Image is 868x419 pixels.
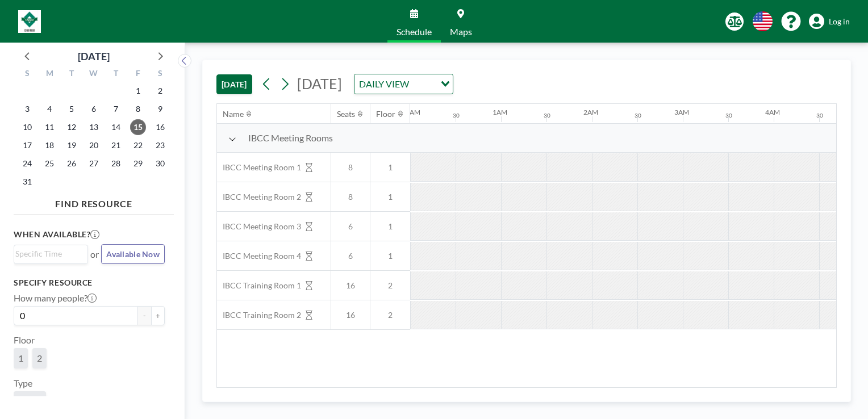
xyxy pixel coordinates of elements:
[137,306,151,325] button: -
[370,280,410,291] span: 2
[41,101,57,117] span: Monday, August 4, 2025
[370,162,410,173] span: 1
[493,108,507,116] div: 1AM
[370,310,410,320] span: 2
[370,251,410,261] span: 1
[402,108,420,116] div: 12AM
[90,249,99,260] span: or
[412,77,434,91] input: Search for option
[61,67,83,82] div: T
[14,378,32,389] label: Type
[127,67,149,82] div: F
[370,221,410,232] span: 1
[18,396,41,407] span: Room
[152,137,168,153] span: Saturday, August 23, 2025
[829,16,850,27] span: Log in
[19,174,35,190] span: Sunday, August 31, 2025
[357,77,411,91] span: DAILY VIEW
[248,132,333,144] span: IBCC Meeting Rooms
[331,192,370,202] span: 8
[297,75,342,92] span: [DATE]
[64,137,80,153] span: Tuesday, August 19, 2025
[41,137,57,153] span: Monday, August 18, 2025
[217,162,301,173] span: IBCC Meeting Room 1
[78,48,110,64] div: [DATE]
[64,101,80,117] span: Tuesday, August 5, 2025
[18,353,23,364] span: 1
[809,14,850,30] a: Log in
[130,101,146,117] span: Friday, August 8, 2025
[152,101,168,117] span: Saturday, August 9, 2025
[331,310,370,320] span: 16
[64,156,80,171] span: Tuesday, August 26, 2025
[217,251,301,261] span: IBCC Meeting Room 4
[544,112,550,119] div: 30
[86,101,102,117] span: Wednesday, August 6, 2025
[14,278,165,288] h3: Specify resource
[337,109,355,119] div: Seats
[41,119,57,135] span: Monday, August 11, 2025
[64,119,80,135] span: Tuesday, August 12, 2025
[152,156,168,171] span: Saturday, August 30, 2025
[635,112,641,119] div: 30
[18,10,41,33] img: organization-logo
[130,83,146,99] span: Friday, August 1, 2025
[83,67,105,82] div: W
[370,192,410,202] span: 1
[130,156,146,171] span: Friday, August 29, 2025
[16,67,39,82] div: S
[331,162,370,173] span: 8
[108,119,124,135] span: Thursday, August 14, 2025
[331,251,370,261] span: 6
[217,280,301,291] span: IBCC Training Room 1
[217,221,301,232] span: IBCC Meeting Room 3
[376,109,395,119] div: Floor
[816,112,823,119] div: 30
[14,245,87,262] div: Search for option
[14,334,35,346] label: Floor
[725,112,732,119] div: 30
[19,156,35,171] span: Sunday, August 24, 2025
[86,156,102,171] span: Wednesday, August 27, 2025
[130,119,146,135] span: Friday, August 15, 2025
[86,137,102,153] span: Wednesday, August 20, 2025
[152,119,168,135] span: Saturday, August 16, 2025
[15,248,81,260] input: Search for option
[14,292,97,304] label: How many people?
[105,67,127,82] div: T
[19,119,35,135] span: Sunday, August 10, 2025
[217,192,301,202] span: IBCC Meeting Room 2
[41,156,57,171] span: Monday, August 25, 2025
[101,244,165,264] button: Available Now
[223,109,244,119] div: Name
[149,67,171,82] div: S
[331,221,370,232] span: 6
[152,83,168,99] span: Saturday, August 2, 2025
[217,310,301,320] span: IBCC Training Room 2
[106,249,160,259] span: Available Now
[765,108,780,116] div: 4AM
[108,156,124,171] span: Thursday, August 28, 2025
[108,101,124,117] span: Thursday, August 7, 2025
[453,112,460,119] div: 30
[39,67,61,82] div: M
[450,27,472,36] span: Maps
[151,306,165,325] button: +
[354,74,453,94] div: Search for option
[674,108,689,116] div: 3AM
[19,101,35,117] span: Sunday, August 3, 2025
[19,137,35,153] span: Sunday, August 17, 2025
[397,27,432,36] span: Schedule
[37,353,42,364] span: 2
[583,108,598,116] div: 2AM
[108,137,124,153] span: Thursday, August 21, 2025
[130,137,146,153] span: Friday, August 22, 2025
[331,280,370,291] span: 16
[216,74,252,94] button: [DATE]
[86,119,102,135] span: Wednesday, August 13, 2025
[14,194,174,209] h4: FIND RESOURCE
